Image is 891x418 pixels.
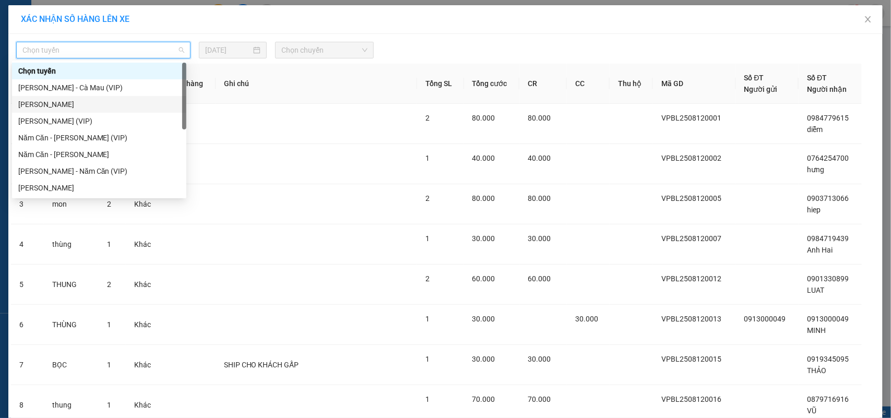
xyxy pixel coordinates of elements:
span: 60.000 [528,274,551,283]
span: close [864,15,872,23]
th: Tổng SL [417,64,464,104]
span: 0903713066 [807,194,849,202]
div: [PERSON_NAME] - Năm Căn (VIP) [18,165,180,177]
span: hưng [807,165,824,174]
span: 1 [425,395,430,403]
span: 80.000 [528,114,551,122]
span: Chọn chuyến [281,42,367,58]
span: VPBL2508120002 [661,154,721,162]
div: Cà Mau - Hồ Chí Minh (VIP) [12,113,186,129]
div: Năm Căn - [PERSON_NAME] [18,149,180,160]
td: Khác [126,305,162,345]
span: 0901330899 [807,274,849,283]
div: [PERSON_NAME] - Cà Mau (VIP) [18,82,180,93]
div: Hồ Chí Minh - Năm Căn (VIP) [12,163,186,180]
span: Số ĐT [807,74,827,82]
input: 12/08/2025 [205,44,251,56]
div: Năm Căn - Hồ Chí Minh (VIP) [12,129,186,146]
span: Người gửi [744,85,778,93]
span: Số ĐT [744,74,764,82]
span: THẢO [807,366,826,375]
td: 4 [11,224,44,265]
span: VPBL2508120013 [661,315,721,323]
span: hiep [807,206,821,214]
div: [PERSON_NAME] (VIP) [18,115,180,127]
div: Chọn tuyến [18,65,180,77]
span: VPBL2508120005 [661,194,721,202]
span: 40.000 [472,154,495,162]
li: Hotline: 02839552959 [98,39,436,52]
span: 0913000049 [807,315,849,323]
span: Anh Hai [807,246,833,254]
span: 70.000 [528,395,551,403]
span: 80.000 [472,194,495,202]
img: logo.jpg [13,13,65,65]
td: thùng [44,224,99,265]
span: 1 [425,355,430,363]
span: 30.000 [472,315,495,323]
span: 2 [425,114,430,122]
th: Mã GD [653,64,736,104]
td: BỌC [44,345,99,385]
span: 0913000049 [744,315,786,323]
td: THÙNG [44,305,99,345]
td: mon [44,184,99,224]
span: 80.000 [472,114,495,122]
span: MINH [807,326,826,335]
span: LUAT [807,286,824,294]
span: 1 [425,315,430,323]
span: Chọn tuyến [22,42,184,58]
span: 80.000 [528,194,551,202]
span: 0984719439 [807,234,849,243]
div: [PERSON_NAME] [18,99,180,110]
span: 0919345095 [807,355,849,363]
li: 26 Phó Cơ Điều, Phường 12 [98,26,436,39]
td: THUNG [44,265,99,305]
td: 1 [11,104,44,144]
span: 2 [107,280,111,289]
div: Năm Căn - [PERSON_NAME] (VIP) [18,132,180,144]
span: 1 [107,361,111,369]
td: 7 [11,345,44,385]
span: Người nhận [807,85,847,93]
div: Hồ Chí Minh - Cà Mau [12,180,186,196]
span: 2 [425,194,430,202]
div: Năm Căn - Hồ Chí Minh [12,146,186,163]
div: Cà Mau - Hồ Chí Minh [12,96,186,113]
span: 30.000 [528,355,551,363]
td: 3 [11,184,44,224]
th: CC [567,64,610,104]
span: diễm [807,125,823,134]
span: VPBL2508120012 [661,274,721,283]
div: Hồ Chí Minh - Cà Mau (VIP) [12,79,186,96]
span: 30.000 [528,234,551,243]
span: VPBL2508120016 [661,395,721,403]
span: 1 [107,240,111,248]
span: 40.000 [528,154,551,162]
div: [PERSON_NAME] [18,182,180,194]
span: 0764254700 [807,154,849,162]
td: 2 [11,144,44,184]
th: Thu hộ [610,64,653,104]
span: 2 [107,200,111,208]
span: SHIP CHO KHÁCH GẤP [224,361,299,369]
th: CR [519,64,567,104]
td: 6 [11,305,44,345]
span: 2 [425,274,430,283]
span: 30.000 [472,355,495,363]
span: VPBL2508120001 [661,114,721,122]
button: Close [853,5,883,34]
span: VŨ [807,407,816,415]
span: 60.000 [472,274,495,283]
span: 30.000 [472,234,495,243]
td: Khác [126,224,162,265]
th: Ghi chú [216,64,417,104]
span: 30.000 [575,315,598,323]
td: 5 [11,265,44,305]
span: VPBL2508120015 [661,355,721,363]
span: 1 [107,401,111,409]
span: VPBL2508120007 [661,234,721,243]
span: 0984779615 [807,114,849,122]
span: 1 [425,154,430,162]
th: Tổng cước [464,64,520,104]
